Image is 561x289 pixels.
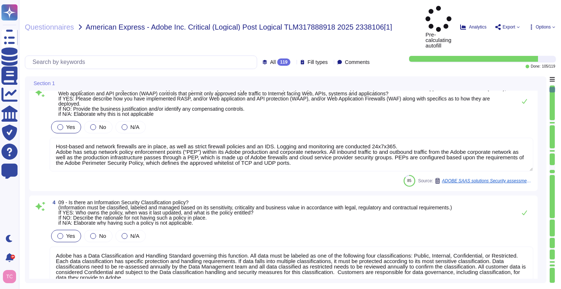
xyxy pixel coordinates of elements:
[50,86,56,91] span: 3
[99,124,106,130] span: No
[460,24,486,30] button: Analytics
[536,25,551,29] span: Options
[442,179,533,183] span: ADOBE SAAS solutions Security assessment Template Working Version
[425,6,451,48] span: Pre-calculating autofill
[3,270,16,283] img: user
[531,65,541,68] span: Done:
[34,81,55,86] span: Section 1
[277,58,290,66] div: 119
[308,60,328,65] span: Fill types
[29,56,257,69] input: Search by keywords
[50,200,56,205] span: 4
[99,233,106,239] span: No
[270,60,276,65] span: All
[11,255,15,259] div: 9+
[407,179,411,183] span: 85
[542,65,555,68] span: 105 / 119
[66,124,75,130] span: Yes
[418,178,533,184] span: Source:
[469,25,486,29] span: Analytics
[58,199,452,226] span: 09 - Is there an Information Security Classification policy? (Information must be classified, lab...
[503,25,515,29] span: Export
[86,23,392,31] span: American Express - Adobe Inc. Critical (Logical) Post Logical TLM317888918 2025 2338106[1]
[130,124,140,130] span: N/A
[50,138,533,171] textarea: Host-based and network firewalls are in place, as well as strict firewall policies and an IDS. Lo...
[130,233,140,239] span: N/A
[25,23,74,31] span: Questionnaires
[58,85,506,117] span: 520 - Are your Internet facing web and mobile applications protected by a Web Application Firewal...
[345,60,370,65] span: Comments
[66,233,75,239] span: Yes
[1,269,21,285] button: user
